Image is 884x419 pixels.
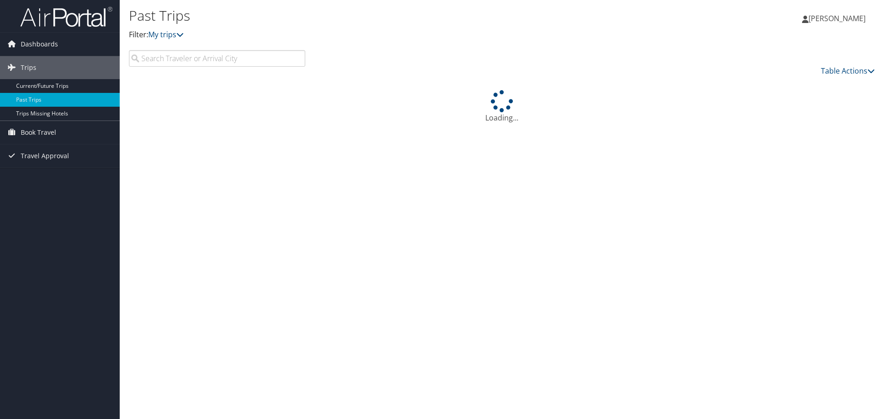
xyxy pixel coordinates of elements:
[20,6,112,28] img: airportal-logo.png
[808,13,866,23] span: [PERSON_NAME]
[21,56,36,79] span: Trips
[129,6,626,25] h1: Past Trips
[21,121,56,144] span: Book Travel
[129,29,626,41] p: Filter:
[129,50,305,67] input: Search Traveler or Arrival City
[129,90,875,123] div: Loading...
[21,144,69,167] span: Travel Approval
[802,5,875,32] a: [PERSON_NAME]
[821,66,875,76] a: Table Actions
[21,33,58,56] span: Dashboards
[148,29,184,40] a: My trips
